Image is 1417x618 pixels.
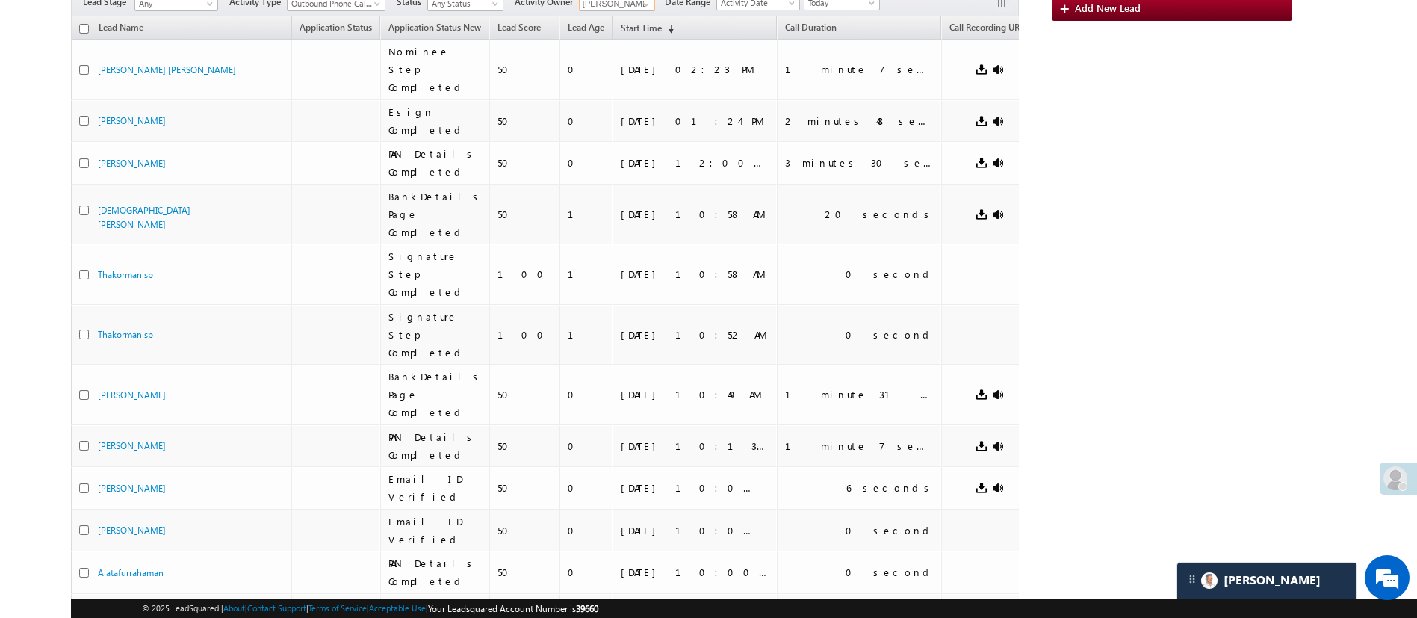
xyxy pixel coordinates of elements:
span: Application Status New [388,22,481,33]
td: 50 [489,365,559,425]
td: Signature Step Completed [380,305,490,365]
div: 0 second [846,566,934,579]
div: [DATE] 10:01 AM [621,481,770,495]
td: 1 [559,185,613,245]
td: 0 [559,467,613,510]
div: [DATE] 10:58 AM [621,208,770,221]
span: Your Leadsquared Account Number is [428,603,598,614]
div: carter-dragCarter[PERSON_NAME] [1176,562,1357,599]
div: [DATE] 10:00 AM [621,566,770,579]
td: Nominee Step Completed [380,40,490,100]
td: 50 [489,425,559,468]
a: Start Time(sorted descending) [613,19,681,39]
span: Application Status [300,22,372,33]
td: Email ID Verified [380,467,490,510]
div: 2 minutes 48 seconds [785,114,934,128]
a: [PERSON_NAME] [98,525,166,536]
span: Lead Age [568,22,604,33]
a: [PERSON_NAME] [98,158,166,169]
td: 50 [489,467,559,510]
em: Start Chat [203,460,271,481]
td: 0 [559,100,613,143]
td: 50 [489,510,559,552]
td: BankDetails Page Completed [380,185,490,245]
div: [DATE] 10:13 AM [621,439,770,453]
td: PAN Details Completed [380,142,490,185]
a: [PERSON_NAME] [98,389,166,401]
td: 0 [559,365,613,425]
td: 50 [489,185,559,245]
td: 0 [559,142,613,185]
img: carter-drag [1186,573,1198,585]
span: Carter [1224,573,1321,587]
a: Alatafurrahaman [98,567,164,578]
input: Check all records [79,24,89,34]
a: [PERSON_NAME] [98,115,166,126]
a: About [223,603,245,613]
img: Carter [1201,572,1218,589]
td: PAN Details Completed [380,425,490,468]
td: Esign Completed [380,100,490,143]
td: 1 [559,244,613,305]
span: Lead Name [91,19,151,39]
div: 3 minutes 30 seconds [785,156,934,170]
div: [DATE] 10:49 AM [621,388,770,401]
span: Start Time [621,22,662,34]
span: © 2025 LeadSquared | | | | | [142,602,598,616]
td: 0 [559,551,613,594]
td: 100 [489,305,559,365]
div: 0 second [846,524,934,537]
a: Contact Support [247,603,306,613]
div: 20 seconds [825,208,934,221]
textarea: Type your message and hit 'Enter' [19,138,273,448]
div: 0 second [846,328,934,342]
span: Add New Lead [1075,1,1141,14]
a: [DEMOGRAPHIC_DATA][PERSON_NAME] [98,205,190,230]
td: 100 [489,244,559,305]
a: Terms of Service [308,603,367,613]
td: 0 [559,510,613,552]
a: [PERSON_NAME] [98,483,166,494]
span: Lead Score [497,22,541,33]
div: [DATE] 12:00 PM [621,156,770,170]
td: 50 [489,551,559,594]
a: Thakormanisb [98,329,153,340]
td: 0 [559,40,613,100]
a: Call Duration [778,19,844,39]
span: Call Duration [785,22,837,33]
span: 39660 [576,603,598,614]
td: Signature Step Completed [380,244,490,305]
td: 50 [489,40,559,100]
td: 50 [489,100,559,143]
div: 0 second [846,268,934,281]
img: d_60004797649_company_0_60004797649 [25,78,63,98]
div: [DATE] 01:24 PM [621,114,770,128]
div: [DATE] 02:23 PM [621,63,770,76]
a: Acceptable Use [369,603,426,613]
div: 1 minute 7 seconds [785,439,934,453]
td: 1 [559,305,613,365]
a: [PERSON_NAME] [98,440,166,451]
td: PAN Details Completed [380,551,490,594]
td: Email ID Verified [380,510,490,552]
div: Minimize live chat window [245,7,281,43]
td: 0 [559,425,613,468]
span: (sorted descending) [662,23,674,35]
td: BankDetails Page Completed [380,365,490,425]
a: [PERSON_NAME] [PERSON_NAME] [98,64,236,75]
div: 6 seconds [846,481,934,495]
div: 1 minute 31 seconds [785,388,934,401]
div: [DATE] 10:58 AM [621,268,770,281]
div: 1 minute 7 seconds [785,63,934,76]
div: Chat with us now [78,78,251,98]
div: [DATE] 10:01 AM [621,524,770,537]
td: 50 [489,142,559,185]
span: Call Recording URL [949,22,1024,33]
div: [DATE] 10:52 AM [621,328,770,342]
a: Thakormanisb [98,269,153,280]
